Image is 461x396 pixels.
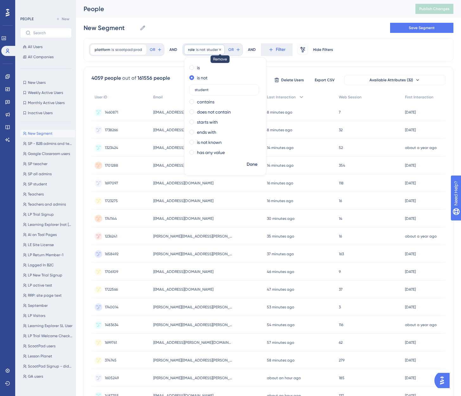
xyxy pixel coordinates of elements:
[28,283,52,288] span: LP active test
[153,127,213,133] span: [EMAIL_ADDRESS][DOMAIN_NAME]
[149,45,163,55] button: OR
[28,110,53,115] span: Inactive Users
[247,161,257,168] span: Done
[54,15,72,23] button: New
[20,292,75,299] button: RRP: site page text
[197,149,225,156] label: has any value
[28,374,43,379] span: GA users
[267,95,296,100] span: Last Interaction
[434,371,453,390] iframe: UserGuiding AI Assistant Launcher
[28,182,47,187] span: SP student
[339,181,344,186] span: 118
[28,232,57,237] span: AI on Tool Pages
[28,364,73,369] span: ScootPad Signup - didn't finish
[20,180,75,188] button: SP student
[92,74,121,82] div: 4059 people
[28,313,45,318] span: LP Visitors
[207,47,221,52] span: student
[20,211,75,218] button: LP Trial Signup
[105,234,117,239] span: 1236241
[405,323,437,327] time: about a year ago
[28,293,62,298] span: RRP: site page text
[153,251,232,257] span: [PERSON_NAME][EMAIL_ADDRESS][PERSON_NAME][DOMAIN_NAME]
[405,95,433,100] span: First Interaction
[248,43,256,56] div: AND
[20,302,75,309] button: September
[267,216,294,221] time: 30 minutes ago
[339,375,344,381] span: 185
[405,340,416,345] time: [DATE]
[28,151,70,156] span: Google Classroom users
[105,110,118,115] span: 1460871
[405,110,416,114] time: [DATE]
[153,181,213,186] span: [EMAIL_ADDRESS][DOMAIN_NAME]
[20,170,75,178] button: SP all admins
[20,362,75,370] button: ScootPad Signup - didn't finish
[405,145,437,150] time: about a year ago
[20,332,75,340] button: LP Trial Welcome Checklist: Active Trial User
[28,343,55,349] span: ScootPad users
[20,16,34,22] div: PEOPLE
[267,181,293,185] time: 16 minutes ago
[369,77,413,83] span: Available Attributes (32)
[339,110,341,115] span: 7
[339,163,345,168] span: 354
[20,322,75,330] button: Learning Explorer SL User
[339,322,343,327] span: 116
[20,282,75,289] button: LP active test
[153,322,232,327] span: [PERSON_NAME][EMAIL_ADDRESS][PERSON_NAME][DOMAIN_NAME]
[150,47,155,52] span: OR
[169,43,177,56] div: AND
[105,181,118,186] span: 1697097
[28,273,62,278] span: LP New Trial Signup
[195,88,254,92] input: Type the value
[405,358,416,362] time: [DATE]
[267,376,301,380] time: about an hour ago
[105,198,118,203] span: 1723275
[339,145,343,150] span: 52
[105,163,118,168] span: 1701288
[20,130,75,137] button: New Segment
[28,323,73,328] span: Learning Explorer SL User
[153,216,213,221] span: [EMAIL_ADDRESS][DOMAIN_NAME]
[267,323,294,327] time: 54 minutes ago
[20,231,75,238] button: AI on Tool Pages
[267,110,292,114] time: 8 minutes ago
[20,89,72,96] button: Weekly Active Users
[153,358,232,363] span: [PERSON_NAME][EMAIL_ADDRESS][PERSON_NAME][DOMAIN_NAME]
[20,190,75,198] button: Teachers
[339,269,341,274] span: 9
[28,303,48,308] span: September
[415,4,453,14] button: Publish Changes
[153,110,213,115] span: [EMAIL_ADDRESS][DOMAIN_NAME]
[105,340,117,345] span: 1699761
[339,340,343,345] span: 62
[309,75,340,85] button: Export CSV
[197,118,218,126] label: starts with
[28,141,73,146] span: SP - B2B admins and teachers
[28,263,54,268] span: Logged In B2C
[405,287,416,292] time: [DATE]
[28,54,54,59] span: All Companies
[20,241,75,249] button: LE Site License
[153,269,213,274] span: [EMAIL_ADDRESS][DOMAIN_NAME]
[115,47,142,52] span: scootpad:prod
[153,234,232,239] span: [PERSON_NAME][EMAIL_ADDRESS][PERSON_NAME][DOMAIN_NAME]
[339,251,344,257] span: 163
[153,340,232,345] span: [EMAIL_ADDRESS][PERSON_NAME][DOMAIN_NAME]
[153,145,232,150] span: [EMAIL_ADDRESS][PERSON_NAME][DOMAIN_NAME]
[20,251,75,259] button: LP Return Member-1
[95,47,110,52] span: platform
[105,216,117,221] span: 1741144
[197,139,222,146] label: is not known
[153,287,213,292] span: [EMAIL_ADDRESS][DOMAIN_NAME]
[105,358,117,363] span: 374745
[20,99,72,107] button: Monthly Active Users
[20,342,75,350] button: ScootPad users
[243,159,261,170] button: Done
[28,242,54,247] span: LE Site License
[153,163,213,168] span: [EMAIL_ADDRESS][DOMAIN_NAME]
[28,90,63,95] span: Weekly Active Users
[197,74,207,82] label: is not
